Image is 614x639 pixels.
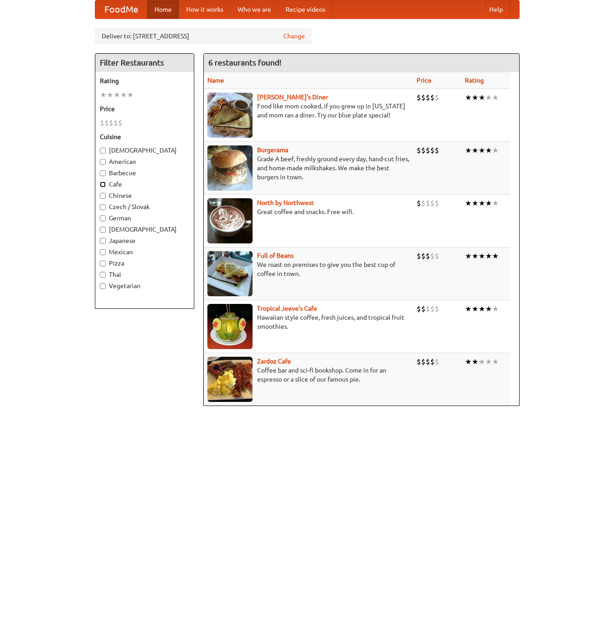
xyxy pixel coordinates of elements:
[257,93,328,101] a: [PERSON_NAME]'s Diner
[257,146,288,154] a: Burgerama
[95,28,312,44] div: Deliver to: [STREET_ADDRESS]
[472,304,478,314] li: ★
[100,247,189,257] label: Mexican
[435,304,439,314] li: $
[283,32,305,41] a: Change
[472,251,478,261] li: ★
[421,251,426,261] li: $
[421,304,426,314] li: $
[485,93,492,103] li: ★
[472,198,478,208] li: ★
[100,191,189,200] label: Chinese
[257,358,291,365] a: Zardoz Cafe
[417,198,421,208] li: $
[207,198,253,243] img: north.jpg
[100,281,189,290] label: Vegetarian
[472,357,478,367] li: ★
[118,118,122,128] li: $
[100,272,106,278] input: Thai
[95,54,194,72] h4: Filter Restaurants
[100,270,189,279] label: Thai
[478,198,485,208] li: ★
[207,357,253,402] img: zardoz.jpg
[482,0,510,19] a: Help
[426,145,430,155] li: $
[207,77,224,84] a: Name
[492,251,499,261] li: ★
[100,104,189,113] h5: Price
[426,357,430,367] li: $
[257,252,294,259] a: Full of Beans
[100,193,106,199] input: Chinese
[417,357,421,367] li: $
[257,199,314,206] a: North by Northwest
[417,251,421,261] li: $
[430,251,435,261] li: $
[127,90,134,100] li: ★
[485,198,492,208] li: ★
[435,357,439,367] li: $
[107,90,113,100] li: ★
[95,0,147,19] a: FoodMe
[430,357,435,367] li: $
[207,145,253,191] img: burgerama.jpg
[100,148,106,154] input: [DEMOGRAPHIC_DATA]
[207,251,253,296] img: beans.jpg
[100,261,106,266] input: Pizza
[207,313,409,331] p: Hawaiian style coffee, fresh juices, and tropical fruit smoothies.
[492,145,499,155] li: ★
[465,198,472,208] li: ★
[100,180,189,189] label: Cafe
[417,145,421,155] li: $
[417,77,431,84] a: Price
[435,145,439,155] li: $
[100,225,189,234] label: [DEMOGRAPHIC_DATA]
[100,283,106,289] input: Vegetarian
[435,251,439,261] li: $
[426,251,430,261] li: $
[478,357,485,367] li: ★
[100,204,106,210] input: Czech / Slovak
[113,118,118,128] li: $
[472,93,478,103] li: ★
[472,145,478,155] li: ★
[100,132,189,141] h5: Cuisine
[492,93,499,103] li: ★
[421,357,426,367] li: $
[465,251,472,261] li: ★
[478,251,485,261] li: ★
[426,198,430,208] li: $
[104,118,109,128] li: $
[100,236,189,245] label: Japanese
[485,304,492,314] li: ★
[208,58,281,67] ng-pluralize: 6 restaurants found!
[417,93,421,103] li: $
[435,198,439,208] li: $
[435,93,439,103] li: $
[207,102,409,120] p: Food like mom cooked, if you grew up in [US_STATE] and mom ran a diner. Try our blue plate special!
[465,93,472,103] li: ★
[100,90,107,100] li: ★
[421,145,426,155] li: $
[100,227,106,233] input: [DEMOGRAPHIC_DATA]
[207,154,409,182] p: Grade A beef, freshly ground every day, hand-cut fries, and home-made milkshakes. We make the bes...
[417,304,421,314] li: $
[478,93,485,103] li: ★
[100,118,104,128] li: $
[430,304,435,314] li: $
[100,182,106,187] input: Cafe
[430,145,435,155] li: $
[465,304,472,314] li: ★
[100,259,189,268] label: Pizza
[113,90,120,100] li: ★
[100,214,189,223] label: German
[492,198,499,208] li: ★
[100,238,106,244] input: Japanese
[207,260,409,278] p: We roast on premises to give you the best cup of coffee in town.
[465,357,472,367] li: ★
